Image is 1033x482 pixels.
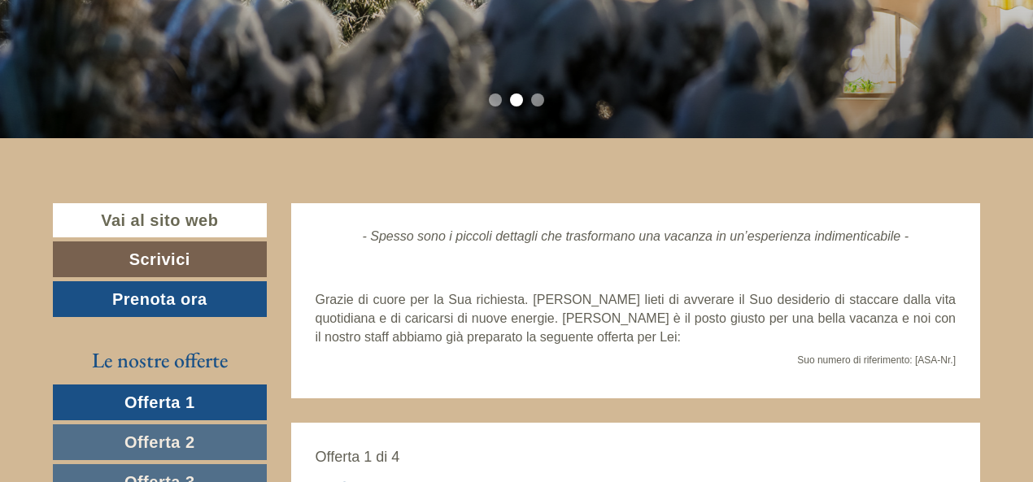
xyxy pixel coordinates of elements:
div: Le nostre offerte [53,345,267,376]
h6: Suo numero di riferimento: [ASA-Nr.] [316,355,957,366]
em: - Spesso sono i piccoli dettagli che trasformano una vacanza in un’esperienza indimenticabile - [363,229,909,243]
p: Grazie di cuore per la Sua richiesta. [PERSON_NAME] lieti di avverare il Suo desiderio di staccar... [316,291,957,347]
span: Offerta 2 [124,433,195,451]
a: Prenota ora [53,281,267,317]
a: Scrivici [53,241,267,277]
span: Offerta 1 [124,393,195,411]
a: Vai al sito web [53,203,267,238]
span: Offerta 1 di 4 [316,449,400,465]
